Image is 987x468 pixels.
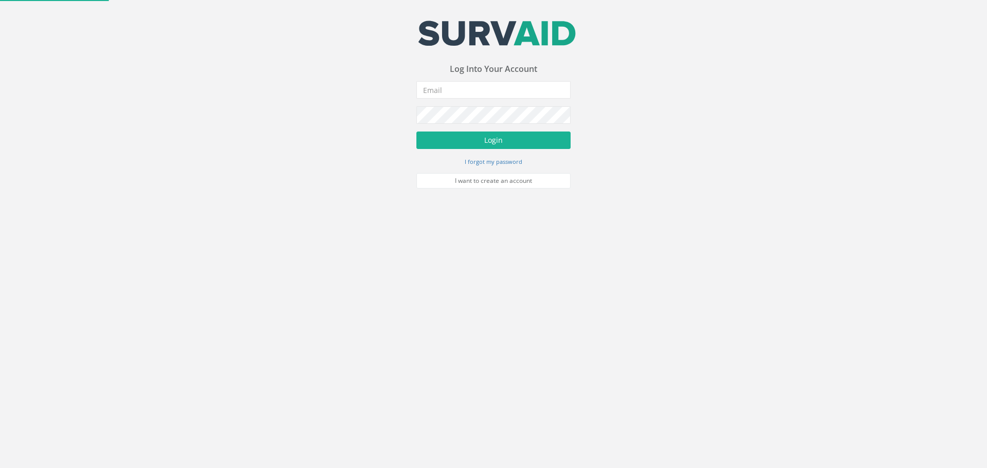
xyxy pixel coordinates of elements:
button: Login [416,132,571,149]
a: I want to create an account [416,173,571,189]
h3: Log Into Your Account [416,65,571,74]
small: I forgot my password [465,158,522,165]
a: I forgot my password [465,157,522,166]
input: Email [416,81,571,99]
